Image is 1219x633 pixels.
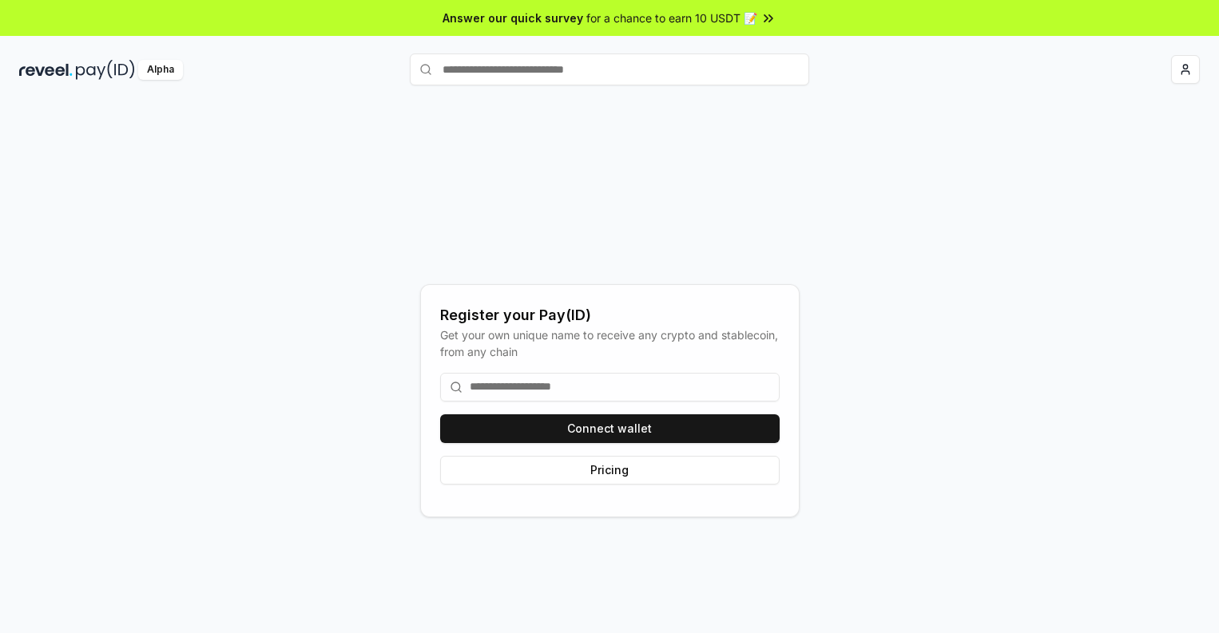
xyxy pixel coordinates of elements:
div: Get your own unique name to receive any crypto and stablecoin, from any chain [440,326,780,360]
span: for a chance to earn 10 USDT 📝 [586,10,757,26]
img: pay_id [76,60,135,80]
div: Register your Pay(ID) [440,304,780,326]
button: Pricing [440,456,780,485]
button: Connect wallet [440,414,780,443]
div: Alpha [138,60,183,80]
img: reveel_dark [19,60,73,80]
span: Answer our quick survey [443,10,583,26]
